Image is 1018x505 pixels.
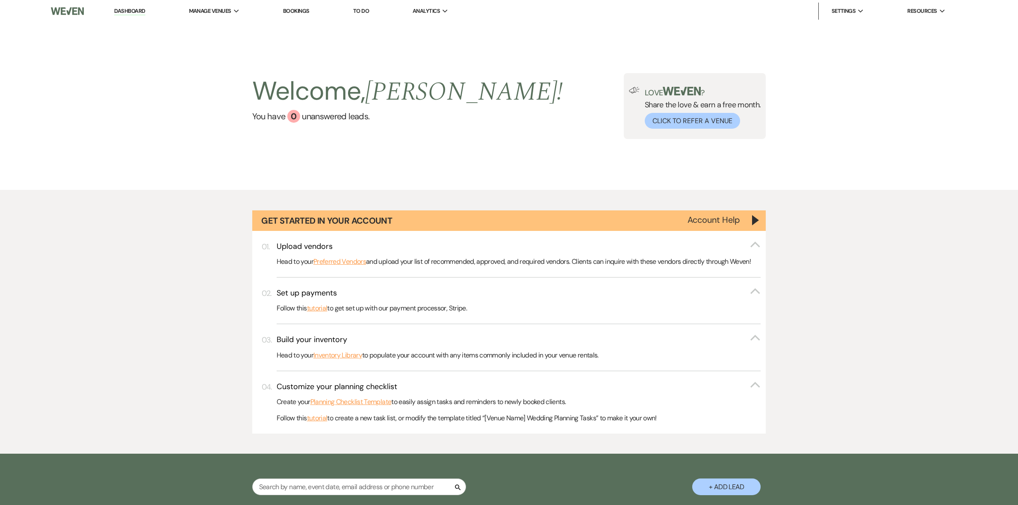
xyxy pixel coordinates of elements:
[261,215,392,227] h1: Get Started in Your Account
[313,350,362,361] a: Inventory Library
[277,256,761,267] p: Head to your and upload your list of recommended, approved, and required vendors. Clients can inq...
[277,241,761,252] button: Upload vendors
[189,7,231,15] span: Manage Venues
[313,256,366,267] a: Preferred Vendors
[283,7,310,15] a: Bookings
[51,2,84,20] img: Weven Logo
[413,7,440,15] span: Analytics
[277,413,761,424] p: Follow this to create a new task list, or modify the template titled “[Venue Name] Wedding Planni...
[277,381,397,392] h3: Customize your planning checklist
[353,7,369,15] a: To Do
[114,7,145,15] a: Dashboard
[277,241,333,252] h3: Upload vendors
[688,216,740,224] button: Account Help
[640,87,761,129] div: Share the love & earn a free month.
[287,110,300,123] div: 0
[307,413,328,424] a: tutorial
[832,7,856,15] span: Settings
[252,478,466,495] input: Search by name, event date, email address or phone number
[663,87,701,95] img: weven-logo-green.svg
[277,381,761,392] button: Customize your planning checklist
[252,110,563,123] a: You have 0 unanswered leads.
[277,288,337,298] h3: Set up payments
[645,87,761,97] p: Love ?
[307,303,328,314] a: tutorial
[277,396,761,408] p: Create your to easily assign tasks and reminders to newly booked clients.
[629,87,640,94] img: loud-speaker-illustration.svg
[277,334,347,345] h3: Build your inventory
[907,7,937,15] span: Resources
[277,334,761,345] button: Build your inventory
[365,72,563,112] span: [PERSON_NAME] !
[277,288,761,298] button: Set up payments
[277,350,761,361] p: Head to your to populate your account with any items commonly included in your venue rentals.
[692,478,761,495] button: + Add Lead
[310,396,392,408] a: Planning Checklist Template
[277,303,761,314] p: Follow this to get set up with our payment processor, Stripe.
[252,73,563,110] h2: Welcome,
[645,113,740,129] button: Click to Refer a Venue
